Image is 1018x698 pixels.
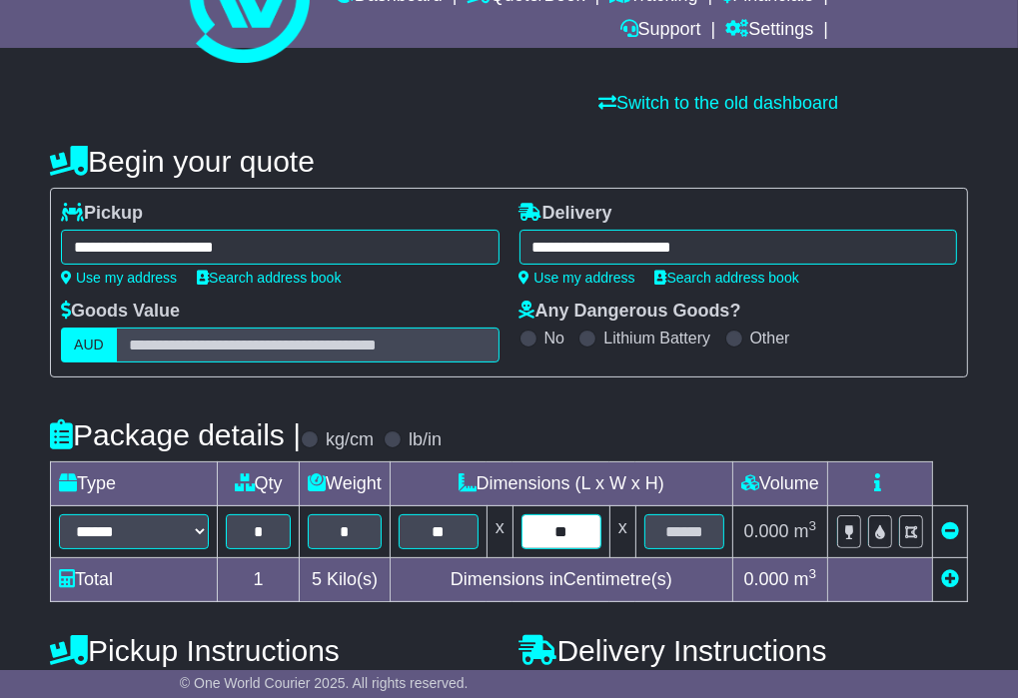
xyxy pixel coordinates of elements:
[487,506,512,558] td: x
[50,634,499,667] h4: Pickup Instructions
[51,462,218,506] td: Type
[390,558,732,602] td: Dimensions in Centimetre(s)
[620,14,701,48] a: Support
[326,429,374,451] label: kg/cm
[218,558,300,602] td: 1
[61,328,117,362] label: AUD
[732,462,827,506] td: Volume
[519,203,612,225] label: Delivery
[61,203,143,225] label: Pickup
[390,462,732,506] td: Dimensions (L x W x H)
[725,14,813,48] a: Settings
[744,521,789,541] span: 0.000
[941,569,959,589] a: Add new item
[519,301,741,323] label: Any Dangerous Goods?
[519,634,968,667] h4: Delivery Instructions
[794,569,817,589] span: m
[655,270,799,286] a: Search address book
[609,506,635,558] td: x
[180,675,469,691] span: © One World Courier 2025. All rights reserved.
[409,429,442,451] label: lb/in
[941,521,959,541] a: Remove this item
[218,462,300,506] td: Qty
[794,521,817,541] span: m
[809,566,817,581] sup: 3
[51,558,218,602] td: Total
[519,270,635,286] a: Use my address
[603,329,710,348] label: Lithium Battery
[300,462,391,506] td: Weight
[312,569,322,589] span: 5
[61,270,177,286] a: Use my address
[750,329,790,348] label: Other
[744,569,789,589] span: 0.000
[809,518,817,533] sup: 3
[544,329,564,348] label: No
[300,558,391,602] td: Kilo(s)
[50,145,968,178] h4: Begin your quote
[50,418,301,451] h4: Package details |
[61,301,180,323] label: Goods Value
[598,93,838,113] a: Switch to the old dashboard
[197,270,341,286] a: Search address book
